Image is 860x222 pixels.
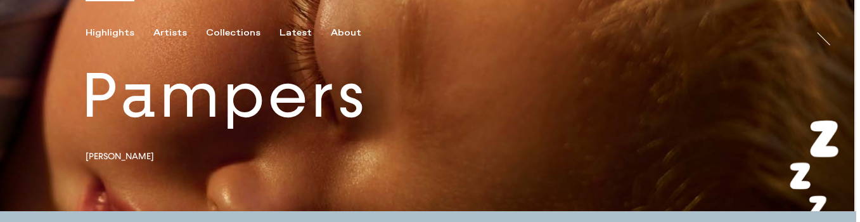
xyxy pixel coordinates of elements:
div: Highlights [86,27,134,39]
button: Collections [206,27,279,39]
button: Latest [279,27,331,39]
button: Highlights [86,27,153,39]
div: About [331,27,361,39]
div: Latest [279,27,312,39]
div: Collections [206,27,260,39]
button: Artists [153,27,206,39]
button: About [331,27,380,39]
div: Artists [153,27,187,39]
